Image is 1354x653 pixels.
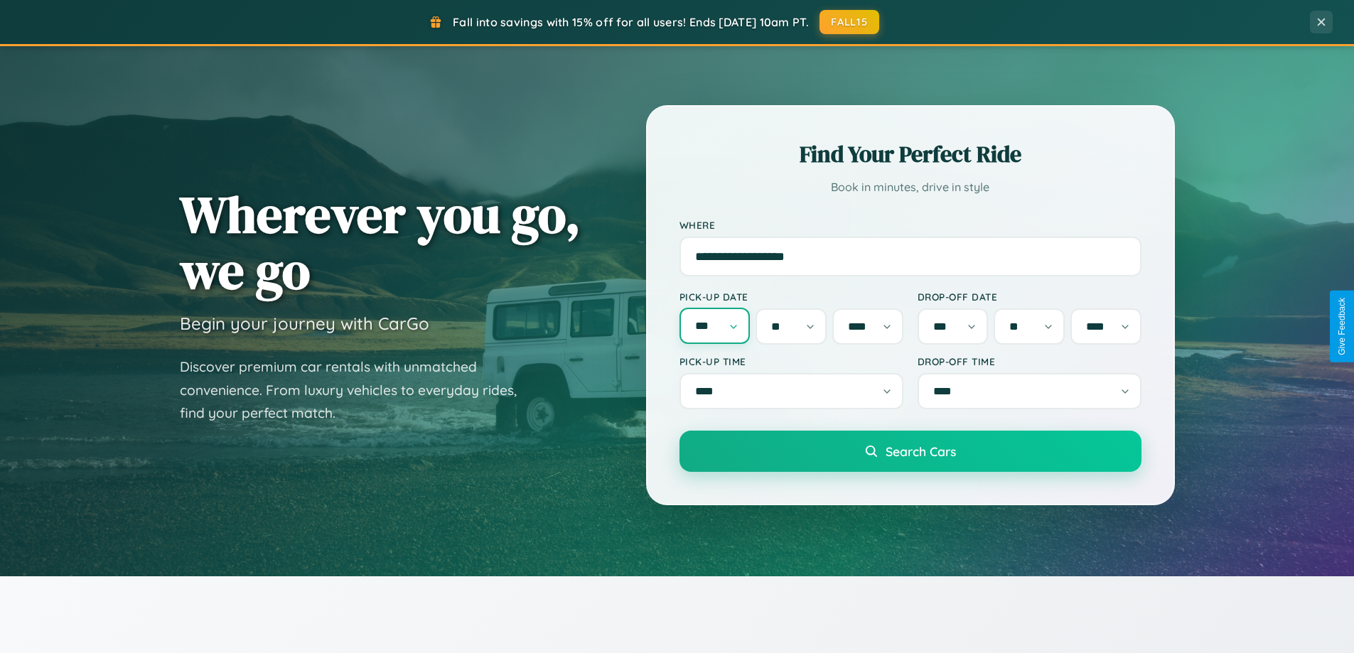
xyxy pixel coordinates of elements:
[918,291,1141,303] label: Drop-off Date
[820,10,879,34] button: FALL15
[180,355,535,425] p: Discover premium car rentals with unmatched convenience. From luxury vehicles to everyday rides, ...
[180,313,429,334] h3: Begin your journey with CarGo
[180,186,581,298] h1: Wherever you go, we go
[679,291,903,303] label: Pick-up Date
[679,431,1141,472] button: Search Cars
[886,443,956,459] span: Search Cars
[1337,298,1347,355] div: Give Feedback
[679,219,1141,231] label: Where
[918,355,1141,367] label: Drop-off Time
[679,177,1141,198] p: Book in minutes, drive in style
[679,355,903,367] label: Pick-up Time
[453,15,809,29] span: Fall into savings with 15% off for all users! Ends [DATE] 10am PT.
[679,139,1141,170] h2: Find Your Perfect Ride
